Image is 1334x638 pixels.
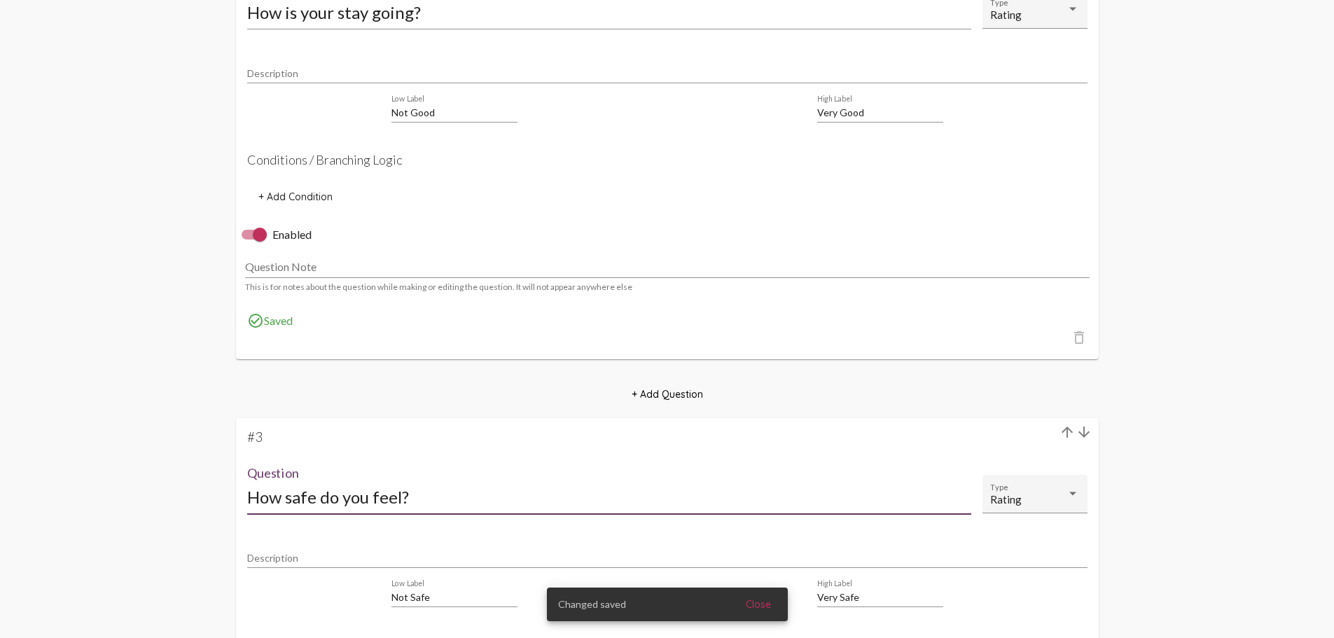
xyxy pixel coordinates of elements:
[247,152,1088,167] h4: Conditions / Branching Logic
[990,8,1022,21] mat-select-trigger: Rating
[247,312,1088,329] div: Saved
[746,598,771,611] span: Close
[245,282,632,292] mat-hint: This is for notes about the question while making or editing the question. It will not appear any...
[558,597,626,611] span: Changed saved
[258,190,333,203] span: + Add Condition
[990,493,1022,506] mat-select-trigger: Rating
[1071,329,1088,346] mat-icon: delete_outline
[1059,424,1076,441] mat-icon: arrow_upward
[632,388,703,401] span: + Add Question
[247,429,1088,445] h3: #3
[247,184,344,209] button: + Add Condition
[1076,424,1092,441] mat-icon: arrow_downward
[620,382,714,407] button: + Add Question
[247,312,264,329] mat-icon: check_circle_outline
[735,592,782,617] button: Close
[272,226,312,243] span: Enabled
